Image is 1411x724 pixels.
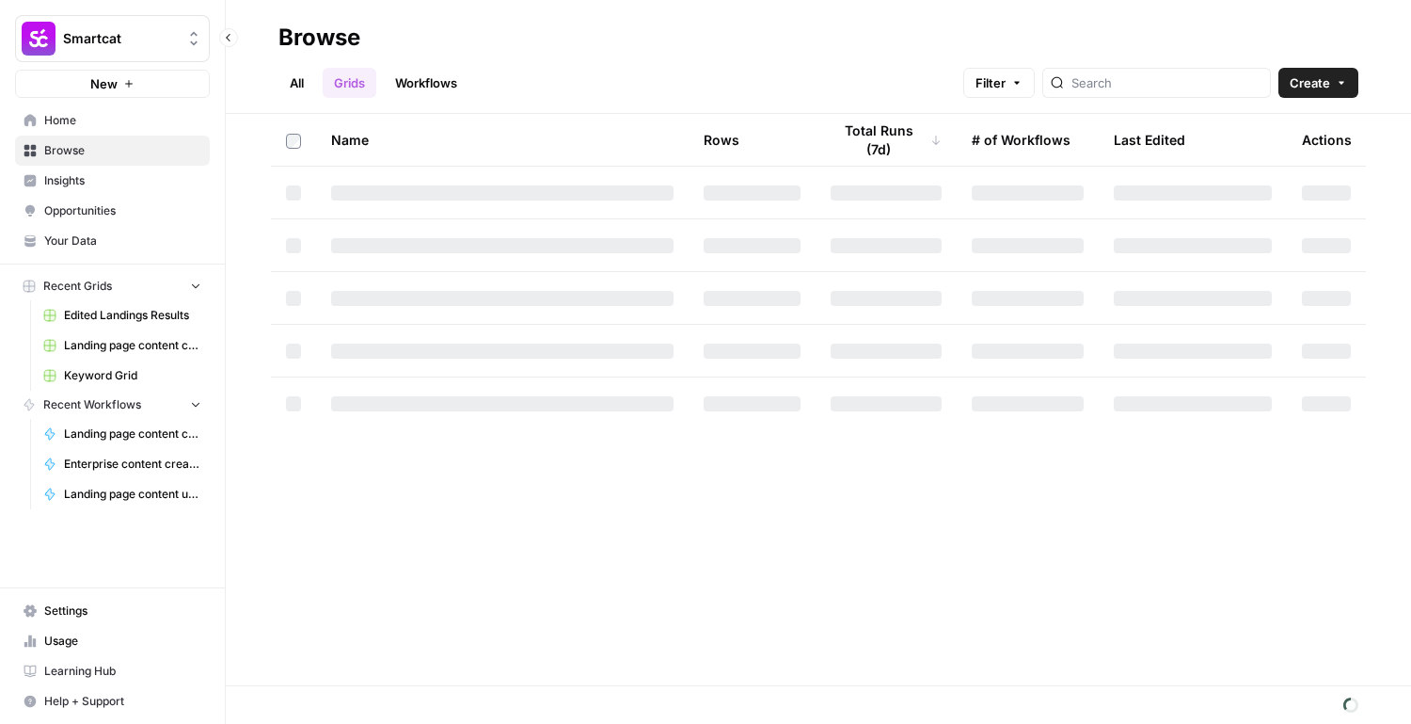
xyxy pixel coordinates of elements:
[15,15,210,62] button: Workspace: Smartcat
[44,233,201,249] span: Your Data
[15,136,210,166] a: Browse
[15,686,210,716] button: Help + Support
[384,68,468,98] a: Workflows
[64,307,201,324] span: Edited Landings Results
[35,361,210,391] a: Keyword Grid
[15,226,210,256] a: Your Data
[15,656,210,686] a: Learning Hub
[44,112,201,129] span: Home
[35,449,210,479] a: Enterprise content creator
[64,456,201,473] span: Enterprise content creator
[44,663,201,680] span: Learning Hub
[35,419,210,449] a: Landing page content creator
[64,367,201,384] span: Keyword Grid
[35,330,210,361] a: Landing page content creator [PERSON_NAME] (1)
[1114,114,1185,166] div: Last Edited
[975,73,1006,92] span: Filter
[64,337,201,354] span: Landing page content creator [PERSON_NAME] (1)
[44,142,201,159] span: Browse
[331,114,674,166] div: Name
[1290,73,1330,92] span: Create
[1278,68,1358,98] button: Create
[64,426,201,442] span: Landing page content creator
[278,23,360,53] div: Browse
[1302,114,1352,166] div: Actions
[1071,73,1262,92] input: Search
[15,596,210,626] a: Settings
[704,114,739,166] div: Rows
[323,68,376,98] a: Grids
[43,396,141,413] span: Recent Workflows
[963,68,1035,98] button: Filter
[44,202,201,219] span: Opportunities
[44,603,201,619] span: Settings
[15,626,210,656] a: Usage
[35,479,210,509] a: Landing page content updater
[44,693,201,710] span: Help + Support
[90,74,118,93] span: New
[15,196,210,226] a: Opportunities
[15,70,210,98] button: New
[43,278,112,295] span: Recent Grids
[15,391,210,419] button: Recent Workflows
[831,114,942,166] div: Total Runs (7d)
[278,68,315,98] a: All
[44,172,201,189] span: Insights
[15,166,210,196] a: Insights
[15,272,210,300] button: Recent Grids
[15,105,210,136] a: Home
[35,300,210,330] a: Edited Landings Results
[63,29,177,48] span: Smartcat
[972,114,1070,166] div: # of Workflows
[64,486,201,503] span: Landing page content updater
[44,633,201,650] span: Usage
[22,22,55,56] img: Smartcat Logo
